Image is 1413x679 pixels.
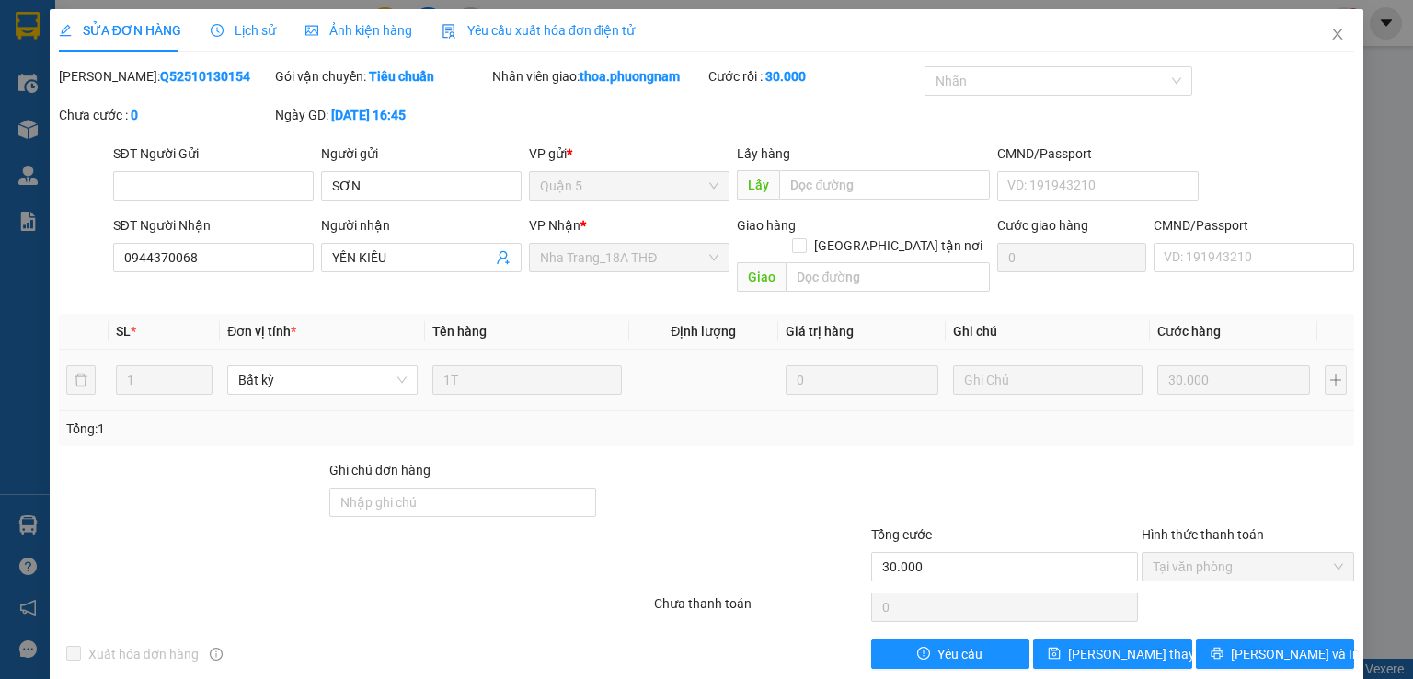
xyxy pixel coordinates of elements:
[997,243,1146,272] input: Cước giao hàng
[66,365,96,395] button: delete
[496,250,511,265] span: user-add
[737,262,786,292] span: Giao
[113,215,314,236] div: SĐT Người Nhận
[329,488,596,517] input: Ghi chú đơn hàng
[529,144,729,164] div: VP gửi
[737,170,779,200] span: Lấy
[305,24,318,37] span: picture
[652,593,868,626] div: Chưa thanh toán
[917,647,930,662] span: exclamation-circle
[708,66,921,86] div: Cước rồi :
[671,324,736,339] span: Định lượng
[329,463,431,478] label: Ghi chú đơn hàng
[1157,324,1221,339] span: Cước hàng
[1142,527,1264,542] label: Hình thức thanh toán
[1048,647,1061,662] span: save
[786,324,854,339] span: Giá trị hàng
[1154,215,1354,236] div: CMND/Passport
[59,24,72,37] span: edit
[779,170,990,200] input: Dọc đường
[737,146,790,161] span: Lấy hàng
[321,215,522,236] div: Người nhận
[786,365,938,395] input: 0
[211,24,224,37] span: clock-circle
[432,365,622,395] input: VD: Bàn, Ghế
[432,324,487,339] span: Tên hàng
[59,105,271,125] div: Chưa cước :
[210,648,223,661] span: info-circle
[1033,639,1192,669] button: save[PERSON_NAME] thay đổi
[1231,644,1360,664] span: [PERSON_NAME] và In
[946,314,1150,350] th: Ghi chú
[529,218,580,233] span: VP Nhận
[953,365,1143,395] input: Ghi Chú
[211,23,276,38] span: Lịch sử
[59,23,181,38] span: SỬA ĐƠN HÀNG
[275,66,488,86] div: Gói vận chuyển:
[540,244,718,271] span: Nha Trang_18A THĐ
[66,419,546,439] div: Tổng: 1
[786,262,990,292] input: Dọc đường
[160,69,250,84] b: Q52510130154
[871,527,932,542] span: Tổng cước
[275,105,488,125] div: Ngày GD:
[1330,27,1345,41] span: close
[937,644,982,664] span: Yêu cầu
[1325,365,1347,395] button: plus
[807,236,990,256] span: [GEOGRAPHIC_DATA] tận nơi
[321,144,522,164] div: Người gửi
[1312,9,1363,61] button: Close
[737,218,796,233] span: Giao hàng
[116,324,131,339] span: SL
[238,366,406,394] span: Bất kỳ
[1068,644,1215,664] span: [PERSON_NAME] thay đổi
[59,66,271,86] div: [PERSON_NAME]:
[369,69,434,84] b: Tiêu chuẩn
[442,23,636,38] span: Yêu cầu xuất hóa đơn điện tử
[227,324,296,339] span: Đơn vị tính
[131,108,138,122] b: 0
[305,23,412,38] span: Ảnh kiện hàng
[871,639,1030,669] button: exclamation-circleYêu cầu
[442,24,456,39] img: icon
[113,144,314,164] div: SĐT Người Gửi
[331,108,406,122] b: [DATE] 16:45
[1153,553,1343,581] span: Tại văn phòng
[997,218,1088,233] label: Cước giao hàng
[1196,639,1355,669] button: printer[PERSON_NAME] và In
[540,172,718,200] span: Quận 5
[1211,647,1223,662] span: printer
[997,144,1198,164] div: CMND/Passport
[492,66,705,86] div: Nhân viên giao:
[81,644,206,664] span: Xuất hóa đơn hàng
[1157,365,1310,395] input: 0
[765,69,806,84] b: 30.000
[580,69,680,84] b: thoa.phuongnam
